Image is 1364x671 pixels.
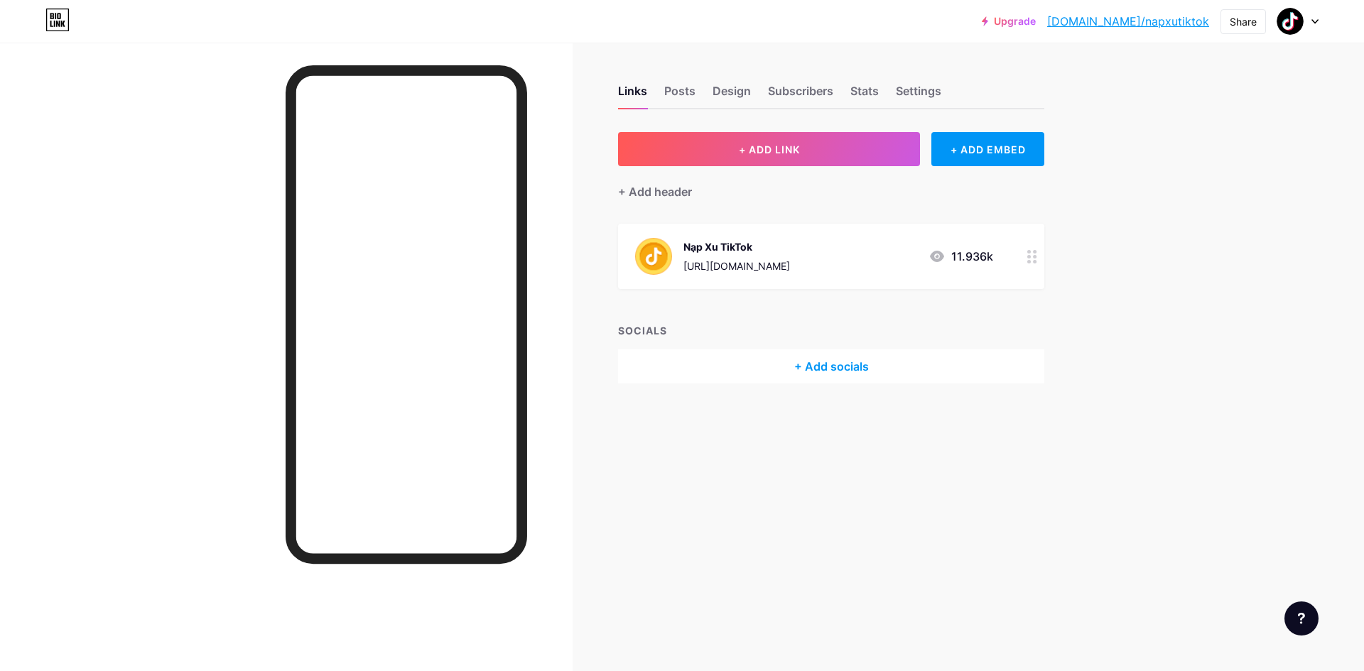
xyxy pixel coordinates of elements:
div: [URL][DOMAIN_NAME] [683,258,790,273]
div: + Add header [618,183,692,200]
div: Subscribers [768,82,833,108]
a: Upgrade [982,16,1036,27]
span: + ADD LINK [739,143,800,156]
div: Settings [896,82,941,108]
button: + ADD LINK [618,132,920,166]
div: + ADD EMBED [931,132,1044,166]
img: napxutiktok [1277,8,1304,35]
img: Nạp Xu TikTok [635,238,672,275]
div: 11.936k [929,248,993,265]
div: Stats [850,82,879,108]
div: Share [1230,14,1257,29]
div: Nạp Xu TikTok [683,239,790,254]
div: Links [618,82,647,108]
div: SOCIALS [618,323,1044,338]
div: Posts [664,82,695,108]
div: + Add socials [618,349,1044,383]
a: [DOMAIN_NAME]/napxutiktok [1047,13,1209,30]
div: Design [713,82,751,108]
